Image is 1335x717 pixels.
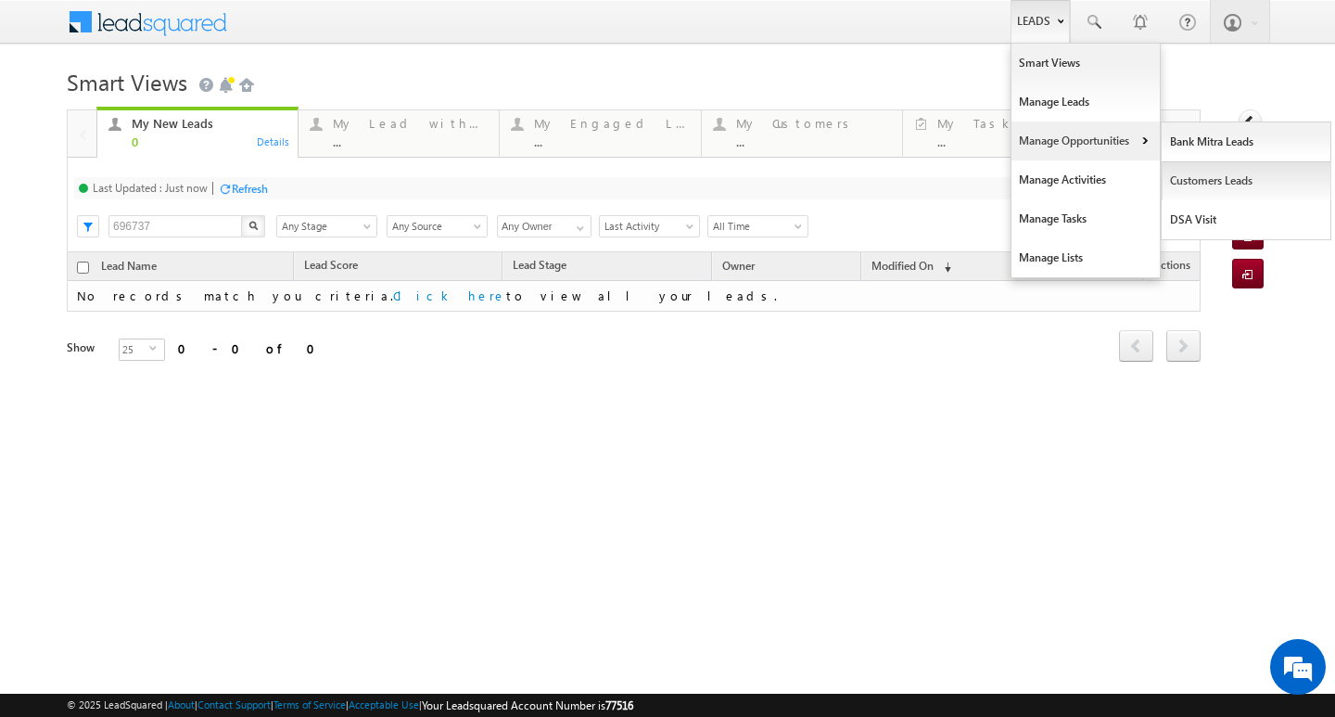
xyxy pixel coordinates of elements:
a: My Lead with Pending Tasks... [298,110,500,157]
img: Search [248,221,258,230]
a: Manage Leads [1011,83,1160,122]
span: © 2025 LeadSquared | | | | | [67,697,633,714]
a: My Customers... [701,110,903,157]
a: Manage Opportunities [1011,122,1160,160]
span: Actions [1144,255,1200,279]
a: Any Stage [276,215,377,237]
a: Bank Mitra Leads [1162,122,1331,161]
td: No records match you criteria. to view all your leads. [67,281,1201,312]
a: next [1166,332,1201,362]
span: Last Activity [600,218,693,235]
a: My Tasks... [902,110,1103,157]
a: All Time [707,215,808,237]
a: Terms of Service [273,698,346,711]
a: Lead Stage [503,255,576,279]
div: Details [256,133,291,149]
span: Any Source [388,218,481,235]
a: About [168,698,195,711]
a: Manage Tasks [1011,199,1160,238]
a: My Engaged Lead... [499,110,701,157]
a: Show All Items [566,216,590,235]
a: Manage Lists [1011,238,1160,277]
span: (sorted descending) [936,260,951,275]
span: Owner [722,259,755,273]
a: Lead Score [295,255,367,279]
div: Last Updated : Just now [93,181,208,195]
span: select [149,344,164,352]
div: Lead Stage Filter [276,214,377,237]
div: My Engaged Lead [534,116,689,131]
div: 0 [132,134,286,148]
div: ... [333,134,488,148]
a: Customers Leads [1162,161,1331,200]
input: Type to Search [497,215,591,237]
div: My Lead with Pending Tasks [333,116,488,131]
a: Last Activity [599,215,700,237]
div: ... [736,134,891,148]
a: prev [1119,332,1153,362]
div: Lead Source Filter [387,214,488,237]
div: Refresh [232,182,268,196]
div: 0 - 0 of 0 [178,338,326,359]
a: Modified On (sorted descending) [862,255,960,279]
span: Your Leadsquared Account Number is [422,698,633,712]
span: prev [1119,330,1153,362]
span: next [1166,330,1201,362]
a: Any Source [387,215,488,237]
span: Modified On [871,259,934,273]
input: Search Leads [108,215,243,237]
a: Contact Support [197,698,271,711]
div: Show [67,339,104,356]
div: Owner Filter [497,214,590,237]
span: All Time [708,218,802,235]
div: My Customers [736,116,891,131]
a: DSA Visit [1162,200,1331,239]
a: Lead Name [92,256,166,280]
span: Lead Stage [513,258,566,272]
a: My New Leads0Details [96,107,299,159]
a: Click here [393,288,506,303]
div: My Tasks [937,116,1091,131]
span: Lead Score [304,258,358,272]
a: Acceptable Use [349,698,419,711]
a: Manage Activities [1011,160,1160,199]
div: ... [937,134,1091,148]
div: My New Leads [132,116,286,131]
span: 25 [120,339,149,360]
div: ... [534,134,689,148]
span: 77516 [605,698,633,712]
input: Check all records [77,262,89,274]
span: Smart Views [67,67,187,96]
span: Any Stage [277,218,371,235]
a: Smart Views [1011,44,1160,83]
